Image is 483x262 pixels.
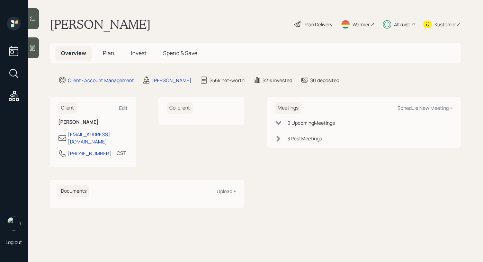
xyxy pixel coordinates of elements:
[50,17,151,32] h1: [PERSON_NAME]
[6,239,22,245] div: Log out
[68,150,111,157] div: [PHONE_NUMBER]
[61,49,86,57] span: Overview
[262,77,292,84] div: $21k invested
[209,77,244,84] div: $56k net-worth
[435,21,456,28] div: Kustomer
[287,135,322,142] div: 3 Past Meeting s
[287,119,335,126] div: 0 Upcoming Meeting s
[119,105,128,111] div: Edit
[397,105,453,111] div: Schedule New Meeting +
[305,21,332,28] div: Plan Delivery
[58,119,128,125] h6: [PERSON_NAME]
[68,77,134,84] div: Client · Account Management
[68,131,128,145] div: [EMAIL_ADDRESS][DOMAIN_NAME]
[310,77,339,84] div: $0 deposited
[163,49,197,57] span: Spend & Save
[352,21,370,28] div: Warmer
[117,149,126,157] div: CST
[58,102,77,114] h6: Client
[103,49,114,57] span: Plan
[217,188,236,194] div: Upload +
[7,217,21,230] img: robby-grisanti-headshot.png
[167,102,193,114] h6: Co-client
[275,102,301,114] h6: Meetings
[58,185,89,197] h6: Documents
[131,49,146,57] span: Invest
[152,77,191,84] div: [PERSON_NAME]
[394,21,410,28] div: Altruist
